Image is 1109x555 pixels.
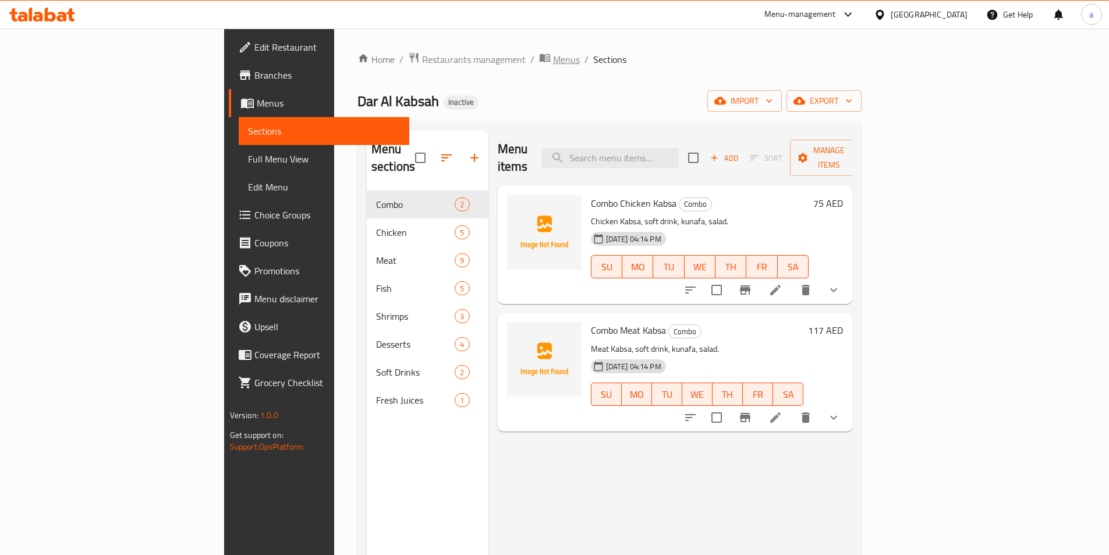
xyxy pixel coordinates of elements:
span: MO [627,259,649,275]
span: Edit Restaurant [254,40,400,54]
span: Get support on: [230,427,284,443]
button: MO [622,255,653,278]
span: Choice Groups [254,208,400,222]
div: items [455,365,469,379]
span: FR [747,386,768,403]
span: Chicken [376,225,455,239]
span: 2 [455,199,469,210]
div: items [455,197,469,211]
button: TU [653,255,684,278]
li: / [584,52,589,66]
h6: 75 AED [813,195,843,211]
span: WE [689,259,711,275]
span: Coverage Report [254,348,400,362]
div: items [455,253,469,267]
button: import [707,90,782,112]
span: 3 [455,311,469,322]
button: Branch-specific-item [731,276,759,304]
span: [DATE] 04:14 PM [601,361,666,372]
span: TU [658,259,679,275]
a: Branches [229,61,409,89]
button: WE [685,255,715,278]
div: Desserts4 [367,330,488,358]
a: Restaurants management [408,52,526,67]
p: Chicken Kabsa, soft drink, kunafa, salad. [591,214,809,229]
span: Full Menu View [248,152,400,166]
div: Fish [376,281,455,295]
div: Shrimps3 [367,302,488,330]
h6: 117 AED [808,322,843,338]
span: Combo [669,325,701,338]
a: Coverage Report [229,341,409,369]
span: Inactive [444,97,479,107]
button: Add section [460,144,488,172]
span: Menus [257,96,400,110]
span: Menu disclaimer [254,292,400,306]
h2: Menu items [498,140,528,175]
span: Combo [376,197,455,211]
img: Combo Meat Kabsa [507,322,582,397]
span: Desserts [376,337,455,351]
a: Grocery Checklist [229,369,409,397]
li: / [530,52,534,66]
span: 4 [455,339,469,350]
span: 5 [455,283,469,294]
span: 1 [455,395,469,406]
span: Combo Meat Kabsa [591,321,666,339]
button: FR [743,383,773,406]
nav: breadcrumb [357,52,862,67]
button: TH [713,383,743,406]
button: Branch-specific-item [731,404,759,432]
button: export [786,90,862,112]
span: Combo Chicken Kabsa [591,195,676,212]
span: Coupons [254,236,400,250]
span: [DATE] 04:14 PM [601,234,666,245]
div: Fish5 [367,274,488,302]
span: Combo [679,197,711,211]
a: Coupons [229,229,409,257]
span: TH [720,259,742,275]
a: Menu disclaimer [229,285,409,313]
a: Edit menu item [768,283,782,297]
span: Select to update [704,405,729,430]
a: Full Menu View [239,145,409,173]
div: items [455,393,469,407]
span: Edit Menu [248,180,400,194]
span: Upsell [254,320,400,334]
span: Dar Al Kabsah [357,88,439,114]
a: Upsell [229,313,409,341]
span: SA [778,386,799,403]
span: WE [687,386,708,403]
svg: Show Choices [827,411,841,425]
span: FR [751,259,773,275]
button: Manage items [790,140,868,176]
span: 9 [455,255,469,266]
div: [GEOGRAPHIC_DATA] [891,8,968,21]
a: Edit menu item [768,411,782,425]
div: Menu-management [764,8,836,22]
span: 1.0.0 [260,408,278,423]
span: TH [717,386,738,403]
div: Fresh Juices1 [367,386,488,414]
span: Version: [230,408,258,423]
img: Combo Chicken Kabsa [507,195,582,270]
button: delete [792,404,820,432]
svg: Show Choices [827,283,841,297]
span: 2 [455,367,469,378]
div: items [455,309,469,323]
div: Meat9 [367,246,488,274]
span: Restaurants management [422,52,526,66]
span: Sort sections [433,144,460,172]
div: Chicken5 [367,218,488,246]
span: TU [657,386,678,403]
a: Support.OpsPlatform [230,439,304,454]
span: SU [596,386,617,403]
button: TH [715,255,746,278]
div: Combo [679,197,712,211]
a: Edit Restaurant [229,33,409,61]
a: Choice Groups [229,201,409,229]
button: sort-choices [676,276,704,304]
span: Manage items [799,143,859,172]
